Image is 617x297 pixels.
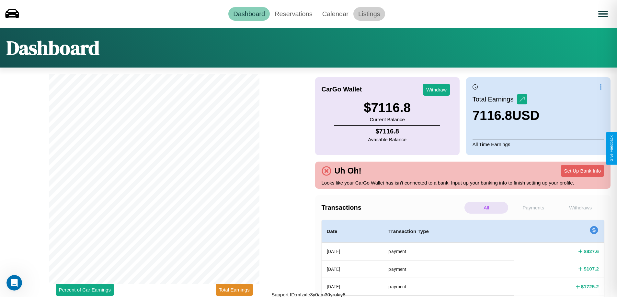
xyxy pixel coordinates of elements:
th: payment [383,243,514,260]
h4: Transactions [322,204,463,211]
p: Payments [511,202,555,214]
iframe: Intercom live chat [6,275,22,291]
h4: Transaction Type [388,228,509,235]
th: [DATE] [322,243,383,260]
a: Calendar [317,7,353,21]
h4: Date [327,228,378,235]
h3: 7116.8 USD [473,108,540,123]
p: Total Earnings [473,93,517,105]
button: Withdraw [423,84,450,96]
h4: $ 107.2 [584,265,599,272]
th: [DATE] [322,278,383,295]
p: Looks like your CarGo Wallet has isn't connected to a bank. Input up your banking info to finish ... [322,178,604,187]
button: Percent of Car Earnings [56,284,114,296]
h4: Uh Oh! [331,166,365,175]
p: Available Balance [368,135,406,144]
th: payment [383,260,514,278]
h4: $ 1725.2 [581,283,599,290]
th: payment [383,278,514,295]
button: Open menu [594,5,612,23]
h3: $ 7116.8 [364,101,411,115]
button: Total Earnings [216,284,253,296]
h4: CarGo Wallet [322,86,362,93]
a: Reservations [270,7,317,21]
a: Listings [353,7,385,21]
h4: $ 7116.8 [368,128,406,135]
p: All Time Earnings [473,140,604,149]
div: Give Feedback [609,135,614,162]
p: Withdraws [559,202,602,214]
p: Current Balance [364,115,411,124]
th: [DATE] [322,260,383,278]
p: All [464,202,508,214]
h1: Dashboard [6,35,99,61]
h4: $ 827.6 [584,248,599,255]
button: Set Up Bank Info [561,165,604,177]
a: Dashboard [228,7,270,21]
